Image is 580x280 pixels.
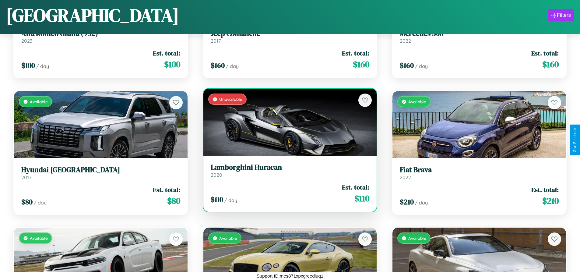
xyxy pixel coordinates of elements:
[531,185,559,194] span: Est. total:
[21,197,33,207] span: $ 80
[21,165,180,180] a: Hyundai [GEOGRAPHIC_DATA]2017
[400,29,559,38] h3: Mercedes 300
[408,236,426,241] span: Available
[415,63,428,69] span: / day
[400,38,411,44] span: 2022
[211,163,370,172] h3: Lamborghini Huracan
[342,183,369,192] span: Est. total:
[219,97,242,102] span: Unavailable
[257,272,323,280] p: Support ID: mes871xpxgreediuq1
[542,195,559,207] span: $ 210
[30,236,48,241] span: Available
[354,192,369,204] span: $ 110
[557,12,571,18] div: Filters
[400,29,559,44] a: Mercedes 3002022
[211,60,225,70] span: $ 160
[211,29,370,44] a: Jeep Comanche2017
[211,38,221,44] span: 2017
[30,99,48,104] span: Available
[211,29,370,38] h3: Jeep Comanche
[573,128,577,152] div: Give Feedback
[400,197,414,207] span: $ 210
[548,9,574,21] button: Filters
[400,165,559,174] h3: Fiat Brava
[36,63,49,69] span: / day
[531,49,559,58] span: Est. total:
[211,194,223,204] span: $ 110
[400,165,559,180] a: Fiat Brava2022
[408,99,426,104] span: Available
[21,38,32,44] span: 2023
[6,3,179,28] h1: [GEOGRAPHIC_DATA]
[226,63,239,69] span: / day
[21,29,180,38] h3: Alfa Romeo Giulia (952)
[400,60,414,70] span: $ 160
[21,165,180,174] h3: Hyundai [GEOGRAPHIC_DATA]
[415,200,428,206] span: / day
[153,49,180,58] span: Est. total:
[219,236,237,241] span: Available
[21,29,180,44] a: Alfa Romeo Giulia (952)2023
[211,163,370,178] a: Lamborghini Huracan2020
[34,200,47,206] span: / day
[400,174,411,180] span: 2022
[167,195,180,207] span: $ 80
[211,172,222,178] span: 2020
[353,58,369,70] span: $ 160
[21,60,35,70] span: $ 100
[342,49,369,58] span: Est. total:
[224,197,237,203] span: / day
[21,174,31,180] span: 2017
[153,185,180,194] span: Est. total:
[542,58,559,70] span: $ 160
[164,58,180,70] span: $ 100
